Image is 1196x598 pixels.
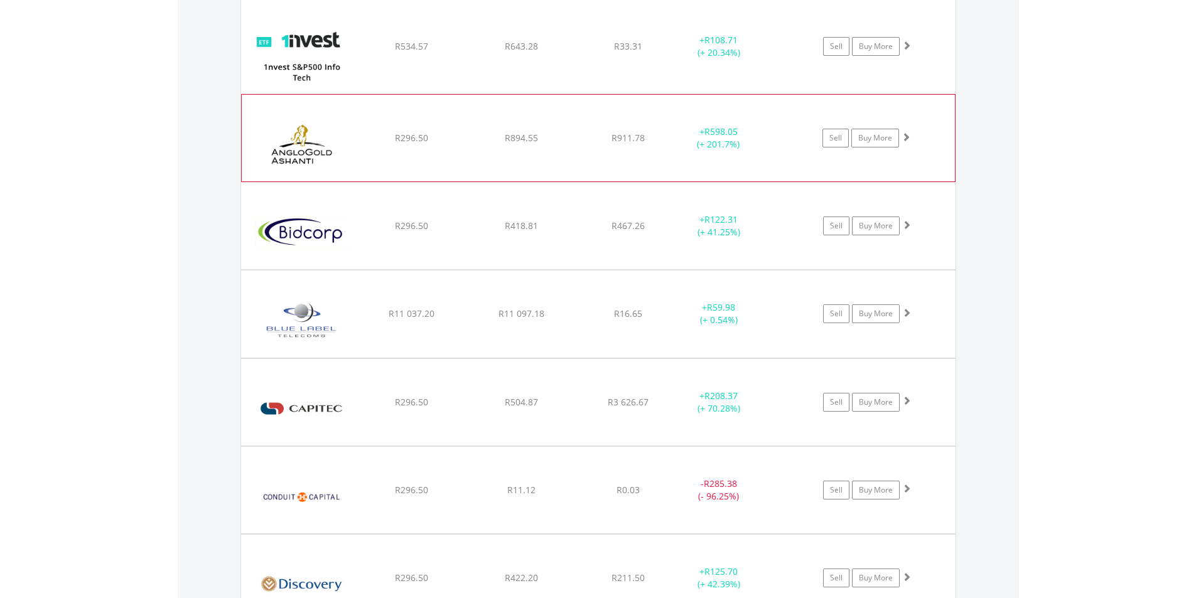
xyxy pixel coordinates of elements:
div: + (+ 0.54%) [672,301,767,326]
a: Buy More [852,393,900,412]
a: Sell [823,481,849,499]
a: Buy More [851,129,899,147]
span: R211.50 [611,572,645,584]
a: Sell [823,304,849,323]
span: R643.28 [505,40,538,52]
a: Buy More [852,569,900,587]
img: EQU.ZA.BLU.png [247,286,355,354]
span: R296.50 [395,484,428,496]
span: R534.57 [395,40,428,52]
img: EQU.ZA.ETF5IT.png [247,15,355,90]
span: R122.31 [704,213,738,225]
span: R296.50 [395,132,428,144]
span: R3 626.67 [608,396,649,408]
span: R125.70 [704,565,738,577]
a: Sell [823,393,849,412]
span: R296.50 [395,572,428,584]
a: Buy More [852,481,900,499]
span: R11.12 [507,484,536,496]
a: Sell [823,216,849,235]
span: R11 037.20 [389,307,434,319]
div: + (+ 201.7%) [671,125,765,151]
span: R11 097.18 [498,307,544,319]
span: R422.20 [505,572,538,584]
a: Sell [823,569,849,587]
span: R467.26 [611,220,645,232]
div: + (+ 41.25%) [672,213,767,238]
span: R208.37 [704,390,738,402]
a: Sell [823,37,849,56]
a: Sell [822,129,849,147]
span: R598.05 [704,125,738,137]
img: EQU.ZA.ANG.png [248,110,356,178]
span: R285.38 [704,478,737,489]
a: Buy More [852,37,900,56]
span: R296.50 [395,220,428,232]
img: EQU.ZA.BID.png [247,198,355,266]
a: Buy More [852,216,900,235]
span: R504.87 [505,396,538,408]
span: R0.03 [617,484,640,496]
a: Buy More [852,304,900,323]
img: EQU.ZA.CND.png [247,462,355,530]
span: R418.81 [505,220,538,232]
span: R296.50 [395,396,428,408]
div: + (+ 70.28%) [672,390,767,415]
div: + (+ 42.39%) [672,565,767,590]
span: R33.31 [614,40,642,52]
div: - (- 96.25%) [672,478,767,503]
span: R108.71 [704,34,738,46]
span: R16.65 [614,307,642,319]
div: + (+ 20.34%) [672,34,767,59]
span: R894.55 [505,132,538,144]
span: R911.78 [611,132,645,144]
img: EQU.ZA.CPI.png [247,375,355,442]
span: R59.98 [707,301,735,313]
